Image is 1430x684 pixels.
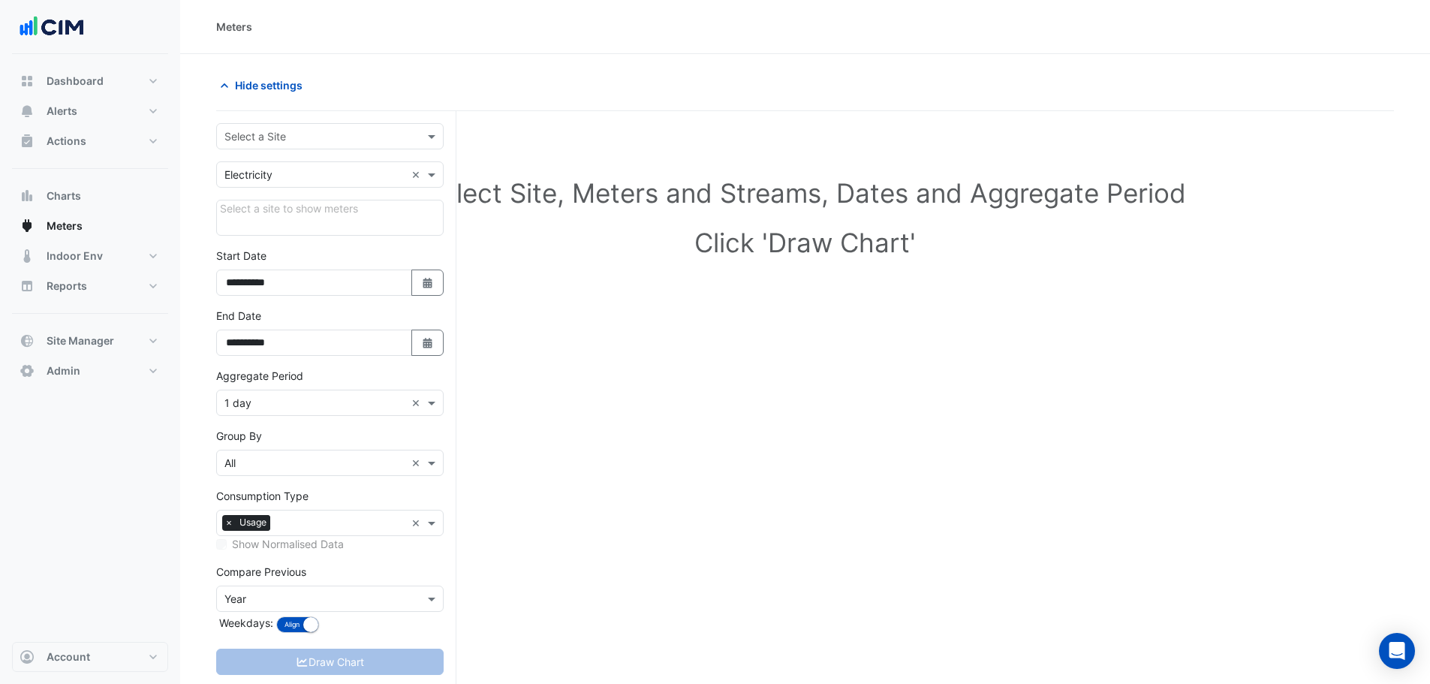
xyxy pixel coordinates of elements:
span: Account [47,649,90,664]
label: Compare Previous [216,564,306,580]
span: Clear [411,515,424,531]
button: Charts [12,181,168,211]
app-icon: Meters [20,218,35,234]
h1: Click 'Draw Chart' [240,227,1370,258]
span: Alerts [47,104,77,119]
span: Clear [411,395,424,411]
button: Actions [12,126,168,156]
span: Reports [47,279,87,294]
app-icon: Site Manager [20,333,35,348]
app-icon: Dashboard [20,74,35,89]
button: Site Manager [12,326,168,356]
span: Usage [236,515,270,530]
button: Reports [12,271,168,301]
label: End Date [216,308,261,324]
span: Clear [411,455,424,471]
button: Alerts [12,96,168,126]
div: Open Intercom Messenger [1379,633,1415,669]
label: Aggregate Period [216,368,303,384]
app-icon: Alerts [20,104,35,119]
app-icon: Reports [20,279,35,294]
button: Account [12,642,168,672]
div: Click Update or Cancel in Details panel [216,200,444,236]
span: Actions [47,134,86,149]
span: Clear [411,167,424,182]
fa-icon: Select Date [421,336,435,349]
app-icon: Admin [20,363,35,378]
span: × [222,515,236,530]
button: Indoor Env [12,241,168,271]
span: Indoor Env [47,249,103,264]
app-icon: Indoor Env [20,249,35,264]
app-icon: Charts [20,188,35,203]
span: Dashboard [47,74,104,89]
div: Select meters or streams to enable normalisation [216,536,444,552]
label: Start Date [216,248,266,264]
span: Hide settings [235,77,303,93]
button: Meters [12,211,168,241]
img: Company Logo [18,12,86,42]
span: Site Manager [47,333,114,348]
h1: Select Site, Meters and Streams, Dates and Aggregate Period [240,177,1370,209]
fa-icon: Select Date [421,276,435,289]
button: Admin [12,356,168,386]
div: Meters [216,19,252,35]
label: Group By [216,428,262,444]
button: Dashboard [12,66,168,96]
button: Hide settings [216,72,312,98]
span: Meters [47,218,83,234]
label: Show Normalised Data [232,536,344,552]
span: Admin [47,363,80,378]
label: Weekdays: [216,615,273,631]
label: Consumption Type [216,488,309,504]
app-icon: Actions [20,134,35,149]
span: Charts [47,188,81,203]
